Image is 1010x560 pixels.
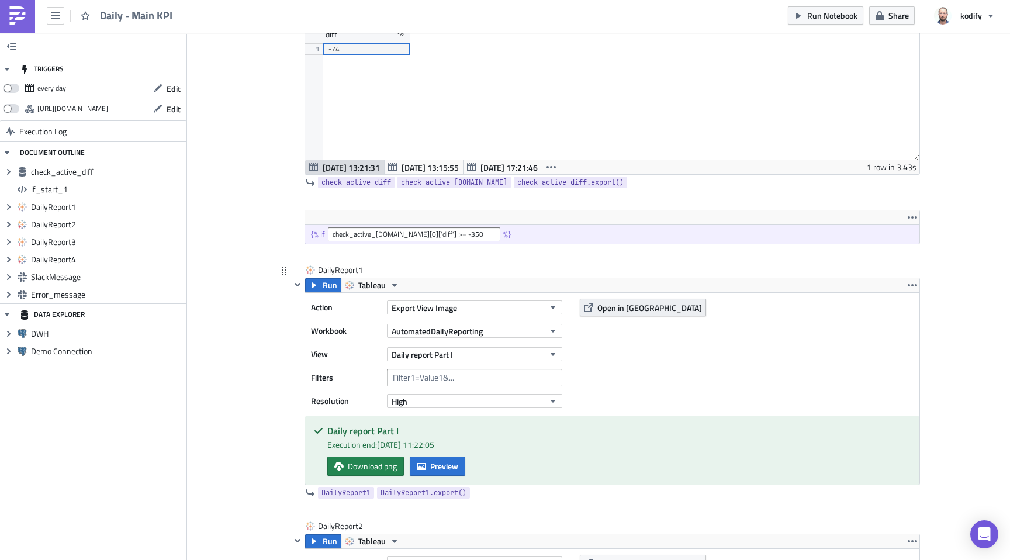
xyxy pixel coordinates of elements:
span: Edit [167,103,181,115]
button: Export View Image [387,300,562,314]
span: Preview [430,460,458,472]
span: [DATE] 17:21:46 [480,161,538,174]
span: kodify [960,9,982,22]
div: diff [326,26,337,43]
span: Run Notebook [807,9,857,22]
div: every day [37,79,66,97]
span: Export View Image [392,302,457,314]
span: check_active_diff [321,177,391,188]
div: DOCUMENT OUTLINE [20,142,85,163]
span: Download png [348,460,397,472]
a: DailyReport1 [318,487,374,499]
span: Error_message [31,289,184,300]
div: https://pushmetrics.io/api/v1/report/MeL9WZGozZ/webhook?token=1376edafa6c84120af63810cb099268a [37,100,108,117]
span: [DATE] 13:15:55 [402,161,459,174]
span: Demo Connection [31,346,184,357]
button: AutomatedDailyReporting [387,324,562,338]
body: Rich Text Area. Press ALT-0 for help. [5,5,610,14]
button: Edit [147,79,186,98]
span: DailyReport2 [31,219,184,230]
a: DailyReport1.export() [377,487,470,499]
label: Resolution [311,392,381,410]
h5: Daily report Part I [327,426,911,435]
div: Execution end: [DATE] 11:22:05 [327,438,911,451]
div: DATA EXPLORER [20,304,85,325]
span: check_active_[DOMAIN_NAME] [401,177,507,188]
span: Share [888,9,909,22]
span: if_start_1 [31,184,184,195]
a: check_active_diff.export() [514,177,627,188]
span: Open in [GEOGRAPHIC_DATA] [597,302,702,314]
span: DailyReport4 [31,254,184,265]
button: Preview [410,457,465,476]
span: DailyReport1 [318,264,365,276]
span: DailyReport1 [31,202,184,212]
span: Daily report Part I [392,348,453,361]
img: PushMetrics [8,6,27,25]
span: SlackMessage [31,272,184,282]
img: Avatar [933,6,953,26]
button: Tableau [341,278,403,292]
span: DailyReport1 [321,487,371,499]
p: KPI daily report [5,5,610,14]
span: Execution Log [19,121,67,142]
div: TRIGGERS [20,58,64,79]
span: DWH [31,329,184,339]
button: Open in [GEOGRAPHIC_DATA] [580,299,706,316]
p: Error in active subscribers. No KPI report sent. [5,5,585,14]
label: Workbook [311,322,381,340]
p: Daily KPI. [5,5,585,14]
button: High [387,394,562,408]
span: AutomatedDailyReporting [392,325,483,337]
button: [DATE] 13:15:55 [384,160,464,174]
span: Run [323,278,337,292]
button: [DATE] 13:21:31 [305,160,385,174]
button: Run [305,278,341,292]
button: Daily report Part I [387,347,562,361]
label: Filters [311,369,381,386]
button: Hide content [290,534,305,548]
span: Run [323,534,337,548]
span: [DATE] 13:21:31 [323,161,380,174]
button: Edit [147,100,186,118]
div: Open Intercom Messenger [970,520,998,548]
a: check_active_[DOMAIN_NAME] [397,177,511,188]
span: High [392,395,407,407]
body: Rich Text Area. Press ALT-0 for help. [5,5,585,14]
div: -74 [328,43,404,55]
label: Action [311,299,381,316]
button: Share [869,6,915,25]
span: Edit [167,82,181,95]
a: Download png [327,457,404,476]
input: Filter1=Value1&... [387,369,562,386]
button: kodify [927,3,1001,29]
div: %} [503,229,514,240]
button: [DATE] 17:21:46 [463,160,542,174]
span: DailyReport1.export() [381,487,466,499]
span: Tableau [358,278,386,292]
span: check_active_diff.export() [517,177,624,188]
div: {% if [311,229,328,240]
span: check_active_diff [31,167,184,177]
span: Tableau [358,534,386,548]
a: check_active_diff [318,177,395,188]
label: View [311,345,381,363]
button: Tableau [341,534,403,548]
div: 1 row in 3.43s [867,160,916,174]
button: Run [305,534,341,548]
span: Daily - Main KPI [100,9,174,22]
button: Hide content [290,278,305,292]
button: Run Notebook [788,6,863,25]
span: DailyReport3 [31,237,184,247]
span: DailyReport2 [318,520,365,532]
